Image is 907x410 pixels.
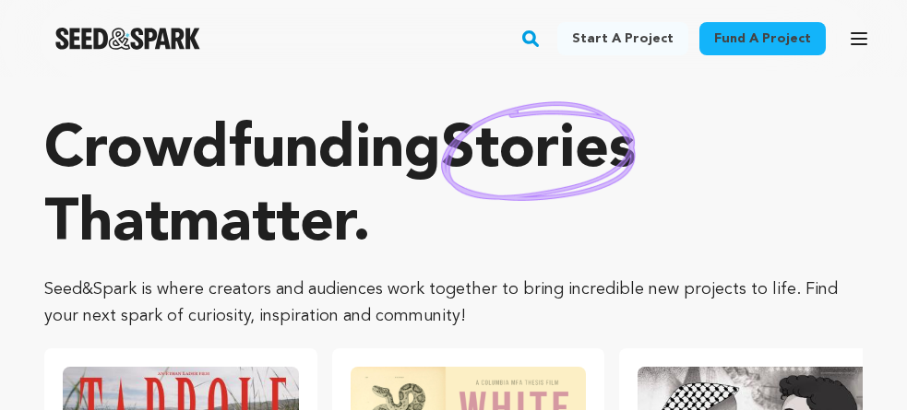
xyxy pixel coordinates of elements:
[55,28,200,50] img: Seed&Spark Logo Dark Mode
[44,276,863,330] p: Seed&Spark is where creators and audiences work together to bring incredible new projects to life...
[169,195,352,254] span: matter
[55,28,200,50] a: Seed&Spark Homepage
[44,114,863,262] p: Crowdfunding that .
[441,101,636,202] img: hand sketched image
[699,22,826,55] a: Fund a project
[557,22,688,55] a: Start a project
